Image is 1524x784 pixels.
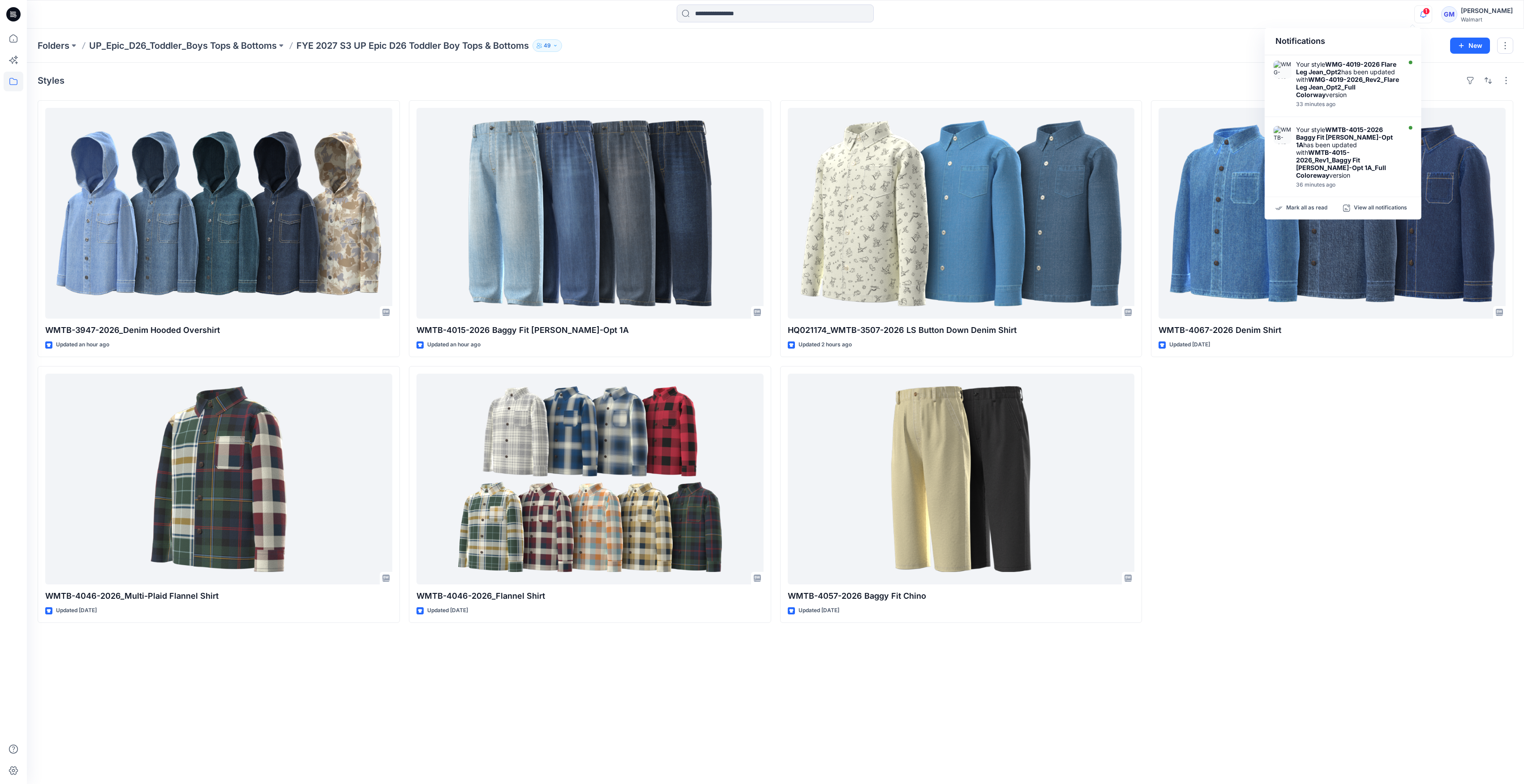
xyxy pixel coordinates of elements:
[1296,60,1396,76] strong: WMG-4019-2026 Flare Leg Jean_Opt2
[1296,126,1393,149] strong: WMTB-4015-2026 Baggy Fit [PERSON_NAME]-Opt 1A
[56,606,97,615] p: Updated [DATE]
[38,75,64,86] h4: Styles
[45,324,392,337] p: WMTB-3947-2026_Denim Hooded Overshirt
[416,108,764,319] a: WMTB-4015-2026 Baggy Fit Jean-Opt 1A
[1354,204,1407,212] p: View all notifications
[1450,38,1490,54] button: New
[45,590,392,602] p: WMTB-4046-2026_Multi-Plaid Flannel Shirt
[1296,101,1399,107] div: Monday, October 06, 2025 04:27
[1423,8,1430,15] span: 1
[788,590,1135,602] p: WMTB-4057-2026 Baggy Fit Chino
[89,39,277,52] a: UP_Epic_D26_Toddler_Boys Tops & Bottoms
[38,39,69,52] a: Folders
[532,39,562,52] button: 49
[1296,149,1386,179] strong: WMTB-4015-2026_Rev1_Baggy Fit [PERSON_NAME]-Opt 1A_Full Coloreway
[416,324,764,337] p: WMTB-4015-2026 Baggy Fit [PERSON_NAME]-Opt 1A
[1274,126,1292,144] img: WMTB-4015-2026_Rev1_Baggy Fit Jean-Opt 1A_Full Coloreway
[1296,76,1399,98] strong: WMG-4019-2026_Rev2_Flare Leg Jean_Opt2_Full Colorway
[1461,16,1513,23] div: Walmart
[1286,204,1327,212] p: Mark all as read
[1159,108,1506,319] a: WMTB-4067-2026 Denim Shirt
[798,340,852,349] p: Updated 2 hours ago
[427,606,468,615] p: Updated [DATE]
[1296,126,1399,179] div: Your style has been updated with version
[788,108,1135,319] a: HQ021174_WMTB-3507-2026 LS Button Down Denim Shirt
[1441,6,1457,22] div: GM
[1274,60,1292,78] img: WMG-4019-2026_Rev2_Flare Leg Jean_Opt2_Full Colorway
[416,590,764,602] p: WMTB-4046-2026_Flannel Shirt
[1296,182,1399,188] div: Monday, October 06, 2025 04:23
[1296,60,1399,98] div: Your style has been updated with version
[544,41,551,51] p: 49
[45,374,392,584] a: WMTB-4046-2026_Multi-Plaid Flannel Shirt
[296,39,529,52] p: FYE 2027 S3 UP Epic D26 Toddler Boy Tops & Bottoms
[45,108,392,319] a: WMTB-3947-2026_Denim Hooded Overshirt
[788,374,1135,584] a: WMTB-4057-2026 Baggy Fit Chino
[427,340,481,349] p: Updated an hour ago
[416,374,764,584] a: WMTB-4046-2026_Flannel Shirt
[798,606,839,615] p: Updated [DATE]
[788,324,1135,337] p: HQ021174_WMTB-3507-2026 LS Button Down Denim Shirt
[1169,340,1210,349] p: Updated [DATE]
[56,340,109,349] p: Updated an hour ago
[1159,324,1506,337] p: WMTB-4067-2026 Denim Shirt
[1461,5,1513,16] div: [PERSON_NAME]
[1265,28,1421,55] div: Notifications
